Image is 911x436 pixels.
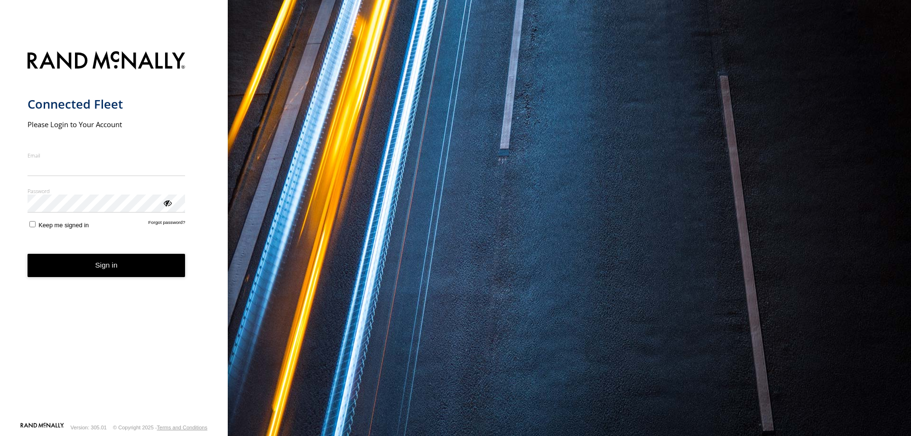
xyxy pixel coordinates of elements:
[28,187,186,195] label: Password
[20,423,64,432] a: Visit our Website
[28,254,186,277] button: Sign in
[28,49,186,74] img: Rand McNally
[38,222,89,229] span: Keep me signed in
[162,198,172,207] div: ViewPassword
[149,220,186,229] a: Forgot password?
[28,46,201,422] form: main
[28,152,186,159] label: Email
[113,425,207,430] div: © Copyright 2025 -
[157,425,207,430] a: Terms and Conditions
[29,221,36,227] input: Keep me signed in
[28,96,186,112] h1: Connected Fleet
[71,425,107,430] div: Version: 305.01
[28,120,186,129] h2: Please Login to Your Account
